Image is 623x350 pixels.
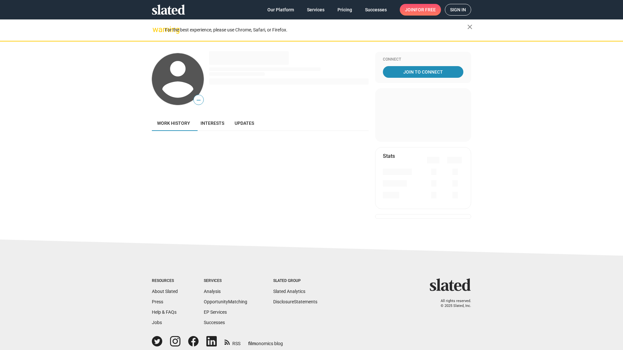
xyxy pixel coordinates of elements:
a: Press [152,299,163,304]
a: Join To Connect [383,66,463,78]
a: Work history [152,115,195,131]
span: Sign in [450,4,466,15]
a: Analysis [204,289,221,294]
a: Updates [229,115,259,131]
a: Successes [360,4,392,16]
a: EP Services [204,309,227,315]
a: Services [302,4,330,16]
span: for free [415,4,436,16]
span: Our Platform [267,4,294,16]
span: Updates [235,121,254,126]
a: About Slated [152,289,178,294]
a: Our Platform [262,4,299,16]
div: Resources [152,278,178,284]
mat-icon: close [466,23,474,31]
a: Sign in [445,4,471,16]
a: Pricing [332,4,357,16]
a: DisclosureStatements [273,299,317,304]
a: RSS [225,337,240,347]
a: OpportunityMatching [204,299,247,304]
a: Joinfor free [400,4,441,16]
div: For the best experience, please use Chrome, Safari, or Firefox. [165,26,467,34]
span: Successes [365,4,387,16]
a: filmonomics blog [248,335,283,347]
span: Work history [157,121,190,126]
p: All rights reserved. © 2025 Slated, Inc. [434,299,471,308]
div: Services [204,278,247,284]
a: Interests [195,115,229,131]
span: film [248,341,256,346]
span: Join To Connect [384,66,462,78]
div: Connect [383,57,463,62]
a: Slated Analytics [273,289,305,294]
span: Pricing [337,4,352,16]
mat-icon: warning [153,26,160,33]
a: Jobs [152,320,162,325]
mat-card-title: Stats [383,153,395,159]
span: Services [307,4,324,16]
div: Slated Group [273,278,317,284]
a: Successes [204,320,225,325]
span: Join [405,4,436,16]
a: Help & FAQs [152,309,177,315]
span: — [194,96,203,104]
span: Interests [201,121,224,126]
